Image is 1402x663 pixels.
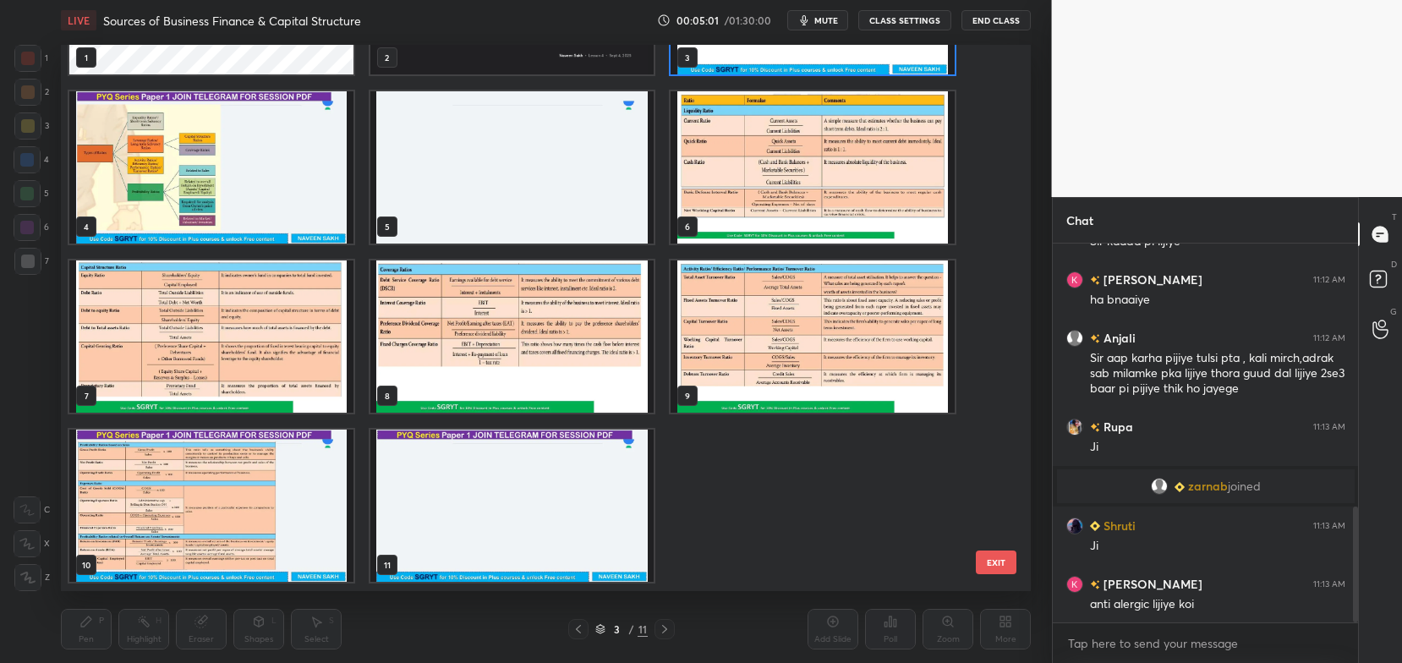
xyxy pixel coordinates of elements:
h6: Rupa [1100,418,1133,436]
img: default.png [1066,330,1083,347]
img: 17569645011U13R0.pdf [671,260,955,413]
img: 17569645011U13R0.pdf [370,260,654,413]
img: 17569645011U13R0.pdf [69,260,353,413]
div: 6 [14,214,49,241]
div: 2 [14,79,49,106]
div: LIVE [61,10,96,30]
div: grid [1053,244,1359,623]
button: CLASS SETTINGS [858,10,951,30]
img: 17569645011U13R0.pdf [671,91,955,244]
span: mute [814,14,838,26]
h6: [PERSON_NAME] [1100,271,1202,288]
div: Z [14,564,50,591]
div: 5 [14,180,49,207]
div: ha bnaaiye [1090,292,1345,309]
img: 17569645011U13R0.pdf [370,91,654,244]
img: 17569645011U13R0.pdf [69,430,353,582]
img: 94462d82775e44719e84b49d2fe19b33.jpg [1066,419,1083,436]
p: T [1392,211,1397,223]
p: Chat [1053,198,1107,243]
div: 4 [14,146,49,173]
h4: Sources of Business Finance & Capital Structure [103,13,361,29]
div: X [14,530,50,557]
h6: Shruti [1100,517,1136,534]
div: C [14,496,50,523]
div: anti alergic lijiye koi [1090,596,1345,613]
img: Learner_Badge_beginner_1_8b307cf2a0.svg [1175,482,1185,492]
img: 8d7daddad26c476a9c219f6df7298214.jpg [1066,518,1083,534]
h6: Anjali [1100,329,1136,347]
p: G [1390,305,1397,318]
img: default.png [1151,478,1168,495]
div: Ji [1090,538,1345,555]
div: / [629,624,634,634]
button: End Class [961,10,1031,30]
div: 3 [14,112,49,140]
img: a2062061d2e84e8a8ca5132253bf2fd5.jpg [1066,576,1083,593]
div: 11:12 AM [1313,275,1345,285]
img: no-rating-badge.077c3623.svg [1090,580,1100,589]
div: 11:13 AM [1313,422,1345,432]
div: grid [61,45,1001,590]
img: a2062061d2e84e8a8ca5132253bf2fd5.jpg [1066,271,1083,288]
img: Learner_Badge_beginner_1_8b307cf2a0.svg [1090,521,1100,531]
img: 17569645011U13R0.pdf [370,430,654,582]
div: 11 [638,622,648,637]
img: no-rating-badge.077c3623.svg [1090,334,1100,343]
div: 1 [14,45,48,72]
img: no-rating-badge.077c3623.svg [1090,423,1100,432]
div: 11:12 AM [1313,333,1345,343]
span: joined [1228,479,1261,493]
p: D [1391,258,1397,271]
div: Ji [1090,439,1345,456]
button: EXIT [976,551,1016,574]
h6: [PERSON_NAME] [1100,575,1202,593]
div: 11:13 AM [1313,579,1345,589]
div: 3 [609,624,626,634]
img: no-rating-badge.077c3623.svg [1090,276,1100,285]
img: 17569645011U13R0.pdf [69,91,353,244]
button: mute [787,10,848,30]
div: 7 [14,248,49,275]
div: 11:13 AM [1313,521,1345,531]
span: zarnab [1188,479,1228,493]
div: Sir aap karha pijiye tulsi pta , kali mirch,adrak sab milamke pka lijiye thora guud dal lijiye 2s... [1090,350,1345,397]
